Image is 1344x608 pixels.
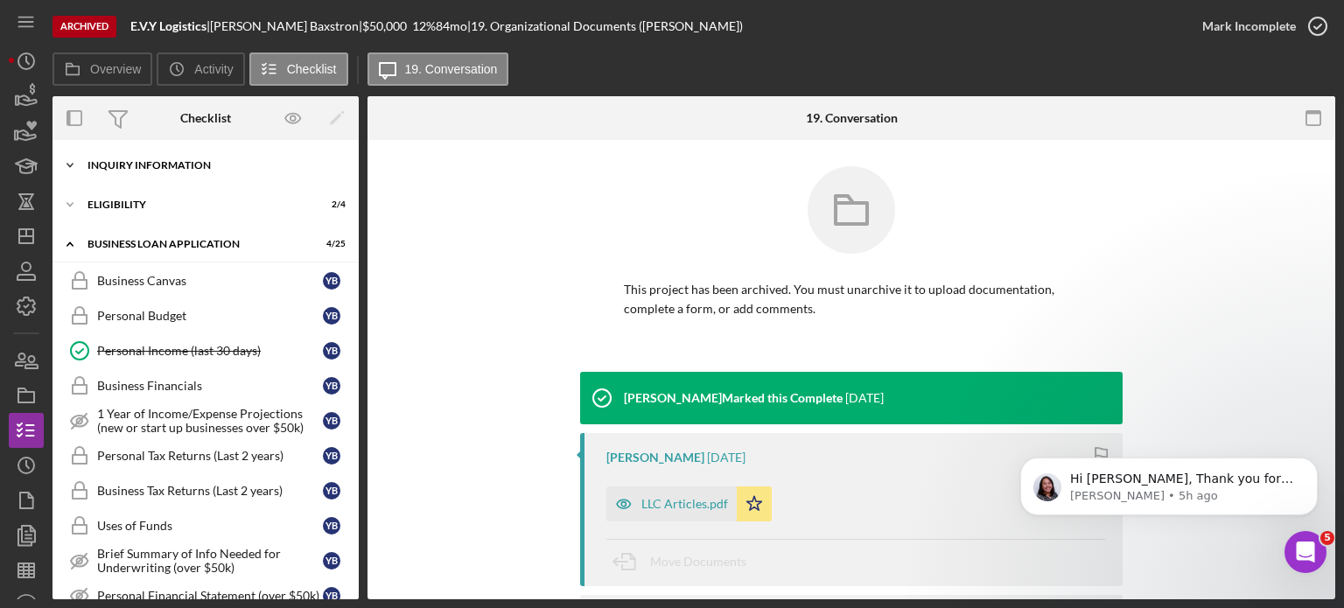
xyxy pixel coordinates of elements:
a: Business CanvasYB [61,263,350,298]
div: Business Financials [97,379,323,393]
div: ELIGIBILITY [87,199,302,210]
button: Overview [52,52,152,86]
div: Mark Incomplete [1202,9,1296,44]
button: LLC Articles.pdf [606,486,772,521]
div: LLC Articles.pdf [641,497,728,511]
div: | 19. Organizational Documents ([PERSON_NAME]) [467,19,743,33]
div: Y B [323,482,340,500]
div: 4 / 25 [314,239,346,249]
div: Y B [323,552,340,570]
div: Personal Budget [97,309,323,323]
span: $50,000 [362,18,407,33]
div: Brief Summary of Info Needed for Underwriting (over $50k) [97,547,323,575]
div: 2 / 4 [314,199,346,210]
button: Move Documents [606,540,764,584]
div: INQUIRY INFORMATION [87,160,337,171]
p: This project has been archived. You must unarchive it to upload documentation, complete a form, o... [624,280,1079,319]
button: Mark Incomplete [1185,9,1335,44]
div: Personal Financial Statement (over $50k) [97,589,323,603]
div: Y B [323,272,340,290]
div: Y B [323,377,340,395]
span: Move Documents [650,554,746,569]
b: E.V.Y Logistics [130,18,206,33]
span: 5 [1320,531,1334,545]
a: Uses of FundsYB [61,508,350,543]
label: Checklist [287,62,337,76]
div: Archived [52,16,116,38]
div: Y B [323,587,340,605]
iframe: Intercom live chat [1284,531,1326,573]
button: Activity [157,52,244,86]
label: 19. Conversation [405,62,498,76]
div: Business Canvas [97,274,323,288]
div: 19. Conversation [806,111,898,125]
label: Overview [90,62,141,76]
div: Business Tax Returns (Last 2 years) [97,484,323,498]
time: 2023-11-27 20:27 [845,391,884,405]
a: Brief Summary of Info Needed for Underwriting (over $50k)YB [61,543,350,578]
a: Business Tax Returns (Last 2 years)YB [61,473,350,508]
div: 12 % [412,19,436,33]
a: Personal Income (last 30 days)YB [61,333,350,368]
div: Checklist [180,111,231,125]
time: 2023-11-27 20:27 [707,451,745,465]
a: Personal Tax Returns (Last 2 years)YB [61,438,350,473]
button: Checklist [249,52,348,86]
div: Y B [323,412,340,430]
a: Business FinancialsYB [61,368,350,403]
a: 1 Year of Income/Expense Projections (new or start up businesses over $50k)YB [61,403,350,438]
div: Uses of Funds [97,519,323,533]
div: Y B [323,447,340,465]
div: [PERSON_NAME] [606,451,704,465]
div: 1 Year of Income/Expense Projections (new or start up businesses over $50k) [97,407,323,435]
div: Personal Tax Returns (Last 2 years) [97,449,323,463]
div: [PERSON_NAME] Baxstron | [210,19,362,33]
div: Y B [323,307,340,325]
iframe: Intercom notifications message [994,421,1344,561]
div: [PERSON_NAME] Marked this Complete [624,391,843,405]
div: Y B [323,517,340,535]
div: Personal Income (last 30 days) [97,344,323,358]
a: Personal BudgetYB [61,298,350,333]
label: Activity [194,62,233,76]
div: 84 mo [436,19,467,33]
div: | [130,19,210,33]
button: 19. Conversation [367,52,509,86]
div: Y B [323,342,340,360]
div: BUSINESS LOAN APPLICATION [87,239,302,249]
